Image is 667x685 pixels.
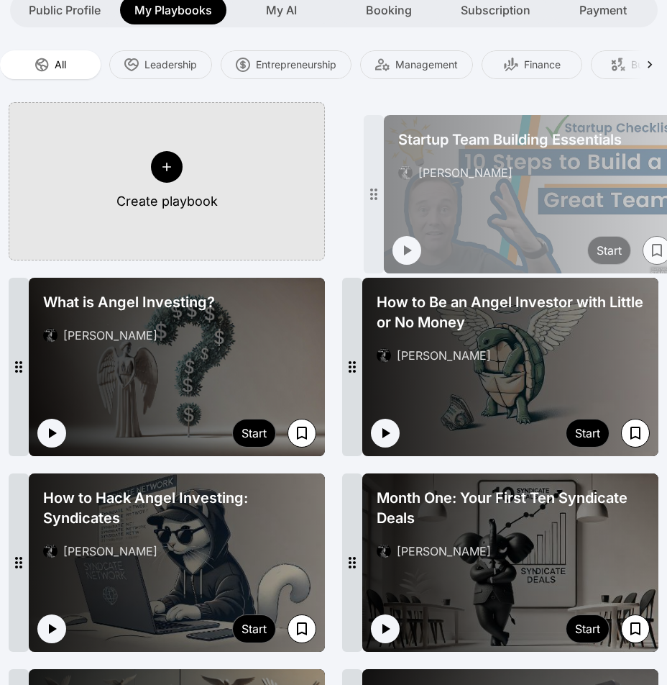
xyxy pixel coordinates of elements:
span: Leadership [144,58,197,72]
img: avatar of Jason Calacanis [377,348,391,363]
button: Start [232,614,276,643]
span: My AI [266,1,297,19]
button: Start [566,614,609,643]
button: Entrepreneurship [221,50,351,79]
button: Start [566,419,609,448]
button: Finance [482,50,582,79]
button: Management [360,50,473,79]
button: Play intro [37,614,66,643]
img: Leadership [124,58,139,72]
div: Create playbook [116,191,218,212]
button: Play intro [371,419,400,448]
img: Business [611,58,625,72]
div: Start [241,425,267,442]
div: Start [575,620,600,638]
img: avatar of Jason Calacanis [398,165,413,180]
img: avatar of Jason Calacanis [43,544,57,558]
div: [PERSON_NAME] [63,327,157,344]
img: All [34,58,49,72]
button: Play intro [371,614,400,643]
button: Save [287,614,316,643]
span: Management [395,58,458,72]
button: Save [621,419,650,448]
div: [PERSON_NAME] [63,543,157,560]
div: Start [575,425,600,442]
button: Save [287,419,316,448]
span: Payment [579,1,627,19]
button: Start [587,236,631,265]
button: Play intro [37,419,66,448]
img: avatar of Jason Calacanis [377,544,391,558]
button: Play intro [392,236,421,265]
span: How to Be an Angel Investor with Little or No Money [377,292,644,332]
button: Leadership [109,50,212,79]
span: Booking [366,1,412,19]
span: Startup Team Building Essentials [398,130,622,150]
img: Management [375,58,390,72]
span: All [55,58,66,72]
div: [PERSON_NAME] [397,347,491,364]
span: Finance [524,58,561,72]
div: Start [241,620,267,638]
div: Start [597,242,622,259]
img: avatar of Jason Calacanis [43,328,57,342]
span: What is Angel Investing? [43,292,215,312]
button: Create playbook [9,102,325,260]
img: Entrepreneurship [236,58,250,72]
span: My Playbooks [134,1,212,19]
span: Month One: Your First Ten Syndicate Deals [377,488,644,528]
span: Entrepreneurship [256,58,336,72]
span: How to Hack Angel Investing: Syndicates [43,488,310,528]
button: Save [621,614,650,643]
span: Subscription [461,1,530,19]
div: [PERSON_NAME] [397,543,491,560]
span: Public Profile [29,1,101,19]
button: Start [232,419,276,448]
img: Finance [504,58,518,72]
div: [PERSON_NAME] [418,164,512,181]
